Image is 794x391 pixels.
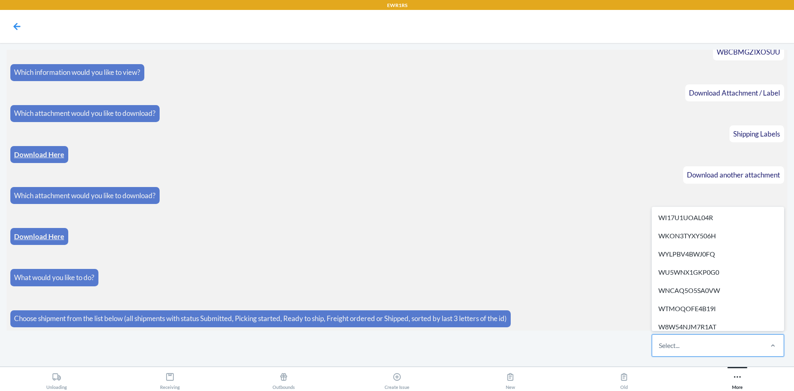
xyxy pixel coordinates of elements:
[653,263,782,281] div: WU5WNX1GKP0G0
[659,341,679,350] div: Select...
[387,2,407,9] p: EWR1RS
[653,318,782,336] div: W8W54NJM7R1AT
[14,190,155,201] p: Which attachment would you like to download?
[113,367,227,390] button: Receiving
[14,67,140,78] p: Which information would you like to view?
[340,367,454,390] button: Create Issue
[567,367,680,390] button: Old
[454,367,567,390] button: New
[681,367,794,390] button: More
[14,108,155,119] p: Which attachment would you like to download?
[14,272,94,283] p: What would you like to do?
[46,369,67,390] div: Unloading
[653,300,782,318] div: WTMOQOFE4B19I
[653,245,782,263] div: WYLPBV4BWJ0FQ
[732,369,743,390] div: More
[14,313,507,324] p: Choose shipment from the list below (all shipments with status Submitted, Picking started, Ready ...
[273,369,295,390] div: Outbounds
[14,232,64,241] a: Download Here
[687,170,780,179] span: Download another attachment
[733,130,780,138] span: Shipping Labels
[717,48,780,56] span: WBCBMGZIXOSUU
[689,89,780,97] span: Download Attachment / Label
[160,369,180,390] div: Receiving
[506,369,515,390] div: New
[619,369,629,390] div: Old
[227,367,340,390] button: Outbounds
[14,150,64,159] a: Download Here
[653,281,782,300] div: WNCAQ5O5SA0VW
[385,369,409,390] div: Create Issue
[653,209,782,227] div: WI17U1UOAL04R
[653,227,782,245] div: WKON3TYXY506H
